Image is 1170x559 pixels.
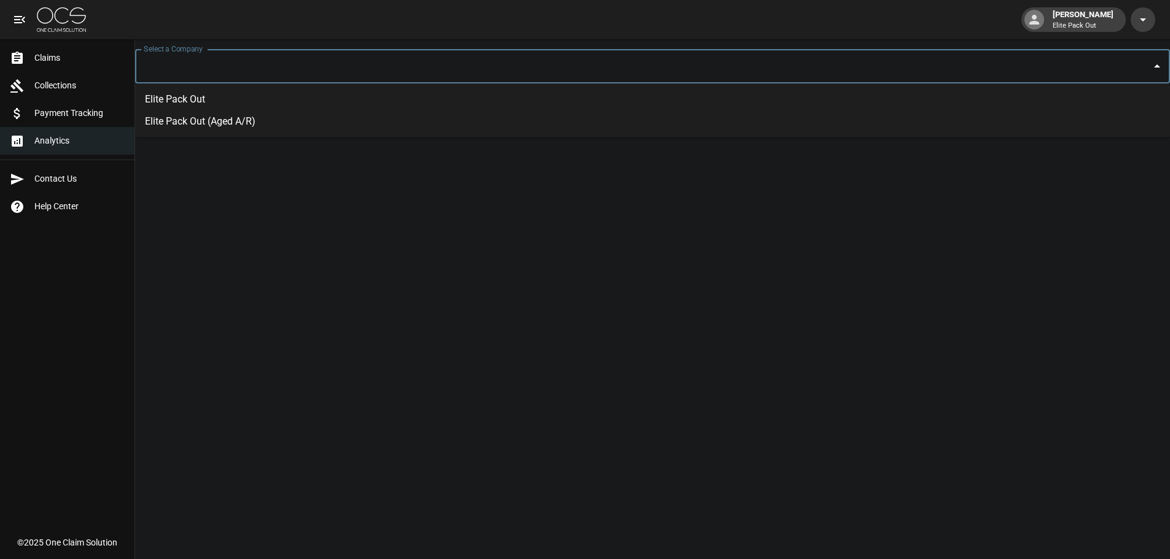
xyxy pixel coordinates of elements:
[17,536,117,549] div: © 2025 One Claim Solution
[34,134,125,147] span: Analytics
[135,110,1170,133] li: Elite Pack Out (Aged A/R)
[7,7,32,32] button: open drawer
[1048,9,1118,31] div: [PERSON_NAME]
[37,7,86,32] img: ocs-logo-white-transparent.png
[34,172,125,185] span: Contact Us
[135,88,1170,110] li: Elite Pack Out
[34,52,125,64] span: Claims
[1149,58,1166,75] button: Close
[34,79,125,92] span: Collections
[34,107,125,120] span: Payment Tracking
[144,44,203,54] label: Select a Company
[34,200,125,213] span: Help Center
[1053,21,1113,31] p: Elite Pack Out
